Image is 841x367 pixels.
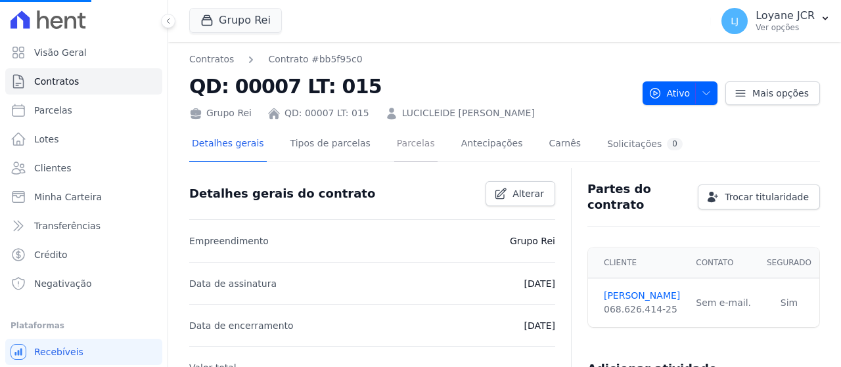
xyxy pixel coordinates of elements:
a: Antecipações [459,127,526,162]
span: Mais opções [752,87,809,100]
a: Lotes [5,126,162,152]
a: Contrato #bb5f95c0 [268,53,362,66]
p: [DATE] [524,276,555,291]
span: Lotes [34,133,59,146]
th: Contato [688,248,759,278]
span: Minha Carteira [34,190,102,204]
a: Trocar titularidade [698,184,820,209]
td: Sim [759,278,819,328]
a: Parcelas [5,97,162,123]
a: Crédito [5,242,162,268]
nav: Breadcrumb [189,53,363,66]
span: Alterar [512,187,544,200]
a: Visão Geral [5,39,162,66]
a: Detalhes gerais [189,127,267,162]
th: Cliente [588,248,688,278]
span: Ativo [648,81,691,105]
p: Empreendimento [189,233,269,249]
a: Solicitações0 [604,127,685,162]
div: 0 [667,138,683,150]
a: Recebíveis [5,339,162,365]
div: Plataformas [11,318,157,334]
a: Transferências [5,213,162,239]
a: [PERSON_NAME] [604,289,680,303]
span: Negativação [34,277,92,290]
a: Mais opções [725,81,820,105]
a: Minha Carteira [5,184,162,210]
a: Carnês [546,127,583,162]
span: Crédito [34,248,68,261]
a: LUCICLEIDE [PERSON_NAME] [402,106,535,120]
span: Recebíveis [34,345,83,358]
a: Tipos de parcelas [288,127,373,162]
a: QD: 00007 LT: 015 [284,106,369,120]
span: Clientes [34,162,71,175]
p: Data de assinatura [189,276,277,291]
button: Grupo Rei [189,8,282,33]
a: Clientes [5,155,162,181]
a: Contratos [189,53,234,66]
td: Sem e-mail. [688,278,759,328]
span: LJ [731,16,739,26]
span: Contratos [34,75,79,88]
p: Ver opções [756,22,815,33]
span: Transferências [34,219,101,232]
th: Segurado [759,248,819,278]
a: Negativação [5,270,162,297]
h3: Partes do contrato [587,181,687,213]
a: Parcelas [394,127,438,162]
a: Contratos [5,68,162,95]
span: Trocar titularidade [725,190,809,204]
div: 068.626.414-25 [604,303,680,316]
p: Grupo Rei [510,233,555,249]
span: Parcelas [34,104,72,117]
p: Loyane JCR [756,9,815,22]
h2: QD: 00007 LT: 015 [189,72,632,101]
button: LJ Loyane JCR Ver opções [711,3,841,39]
p: [DATE] [524,318,555,334]
p: Data de encerramento [189,318,294,334]
h3: Detalhes gerais do contrato [189,186,375,202]
a: Alterar [486,181,555,206]
span: Visão Geral [34,46,87,59]
button: Ativo [643,81,718,105]
div: Solicitações [607,138,683,150]
nav: Breadcrumb [189,53,632,66]
div: Grupo Rei [189,106,252,120]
